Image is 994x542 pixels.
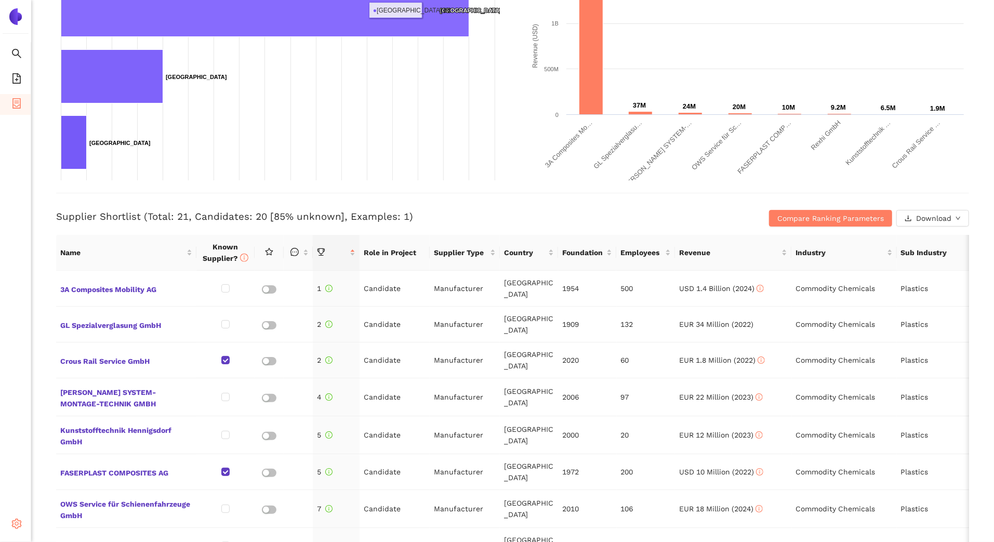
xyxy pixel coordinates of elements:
[679,320,753,328] span: EUR 34 Million (2022)
[203,243,248,262] span: Known Supplier?
[440,7,501,14] text: [GEOGRAPHIC_DATA]
[881,104,896,112] text: 6.5M
[679,505,763,513] span: EUR 18 Million (2024)
[809,119,842,152] text: Rexhi GmbH
[60,385,192,409] span: [PERSON_NAME] SYSTEM-MONTAGE-TECHNIK GMBH
[756,468,763,475] span: info-circle
[317,505,333,513] span: 7
[616,235,674,271] th: this column's title is Employees,this column is sortable
[430,490,500,528] td: Manufacturer
[56,235,196,271] th: this column's title is Name,this column is sortable
[11,515,22,536] span: setting
[679,431,763,439] span: EUR 12 Million (2023)
[844,119,892,167] text: Kunststofftechnik …
[500,307,558,342] td: [GEOGRAPHIC_DATA]
[562,247,604,258] span: Foundation
[756,393,763,401] span: info-circle
[317,356,333,364] span: 2
[317,248,325,256] span: trophy
[360,378,430,416] td: Candidate
[60,247,184,258] span: Name
[430,342,500,378] td: Manufacturer
[792,271,897,307] td: Commodity Chemicals
[769,210,892,227] button: Compare Ranking Parameters
[733,103,746,111] text: 20M
[930,104,945,112] text: 1.9M
[317,393,333,401] span: 4
[360,271,430,307] td: Candidate
[500,271,558,307] td: [GEOGRAPHIC_DATA]
[360,342,430,378] td: Candidate
[60,318,192,331] span: GL Spezialverglasung GmbH
[500,490,558,528] td: [GEOGRAPHIC_DATA]
[558,342,616,378] td: 2020
[500,454,558,490] td: [GEOGRAPHIC_DATA]
[11,95,22,115] span: container
[757,285,764,292] span: info-circle
[558,490,616,528] td: 2010
[592,119,643,170] text: GL Spezialverglasu…
[791,235,896,271] th: this column's title is Industry,this column is sortable
[792,490,897,528] td: Commodity Chemicals
[777,213,884,224] span: Compare Ranking Parameters
[500,416,558,454] td: [GEOGRAPHIC_DATA]
[317,431,333,439] span: 5
[500,378,558,416] td: [GEOGRAPHIC_DATA]
[11,70,22,90] span: file-add
[679,393,763,401] span: EUR 22 Million (2023)
[430,271,500,307] td: Manufacturer
[240,254,248,262] span: info-circle
[896,210,969,227] button: downloadDownloaddown
[430,454,500,490] td: Manufacturer
[736,119,792,176] text: FASERPLAST COMP…
[60,422,192,447] span: Kunststofftechnik Hennigsdorf GmbH
[360,235,430,271] th: Role in Project
[325,285,333,292] span: info-circle
[683,102,696,110] text: 24M
[360,307,430,342] td: Candidate
[555,112,558,118] text: 0
[617,307,675,342] td: 132
[756,431,763,439] span: info-circle
[956,216,961,222] span: down
[325,505,333,512] span: info-circle
[60,465,192,479] span: FASERPLAST COMPOSITES AG
[901,247,990,258] span: Sub Industry
[675,235,792,271] th: this column's title is Revenue,this column is sortable
[558,271,616,307] td: 1954
[325,321,333,328] span: info-circle
[325,468,333,475] span: info-circle
[558,454,616,490] td: 1972
[617,271,675,307] td: 500
[60,353,192,367] span: Crous Rail Service GmbH
[166,74,227,80] text: [GEOGRAPHIC_DATA]
[558,235,616,271] th: this column's title is Foundation,this column is sortable
[558,378,616,416] td: 2006
[890,119,941,170] text: Crous Rail Service …
[360,454,430,490] td: Candidate
[532,24,539,68] text: Revenue (USD)
[756,505,763,512] span: info-circle
[430,307,500,342] td: Manufacturer
[7,8,24,25] img: Logo
[551,20,558,27] text: 1B
[758,356,765,364] span: info-circle
[504,247,546,258] span: Country
[325,431,333,439] span: info-circle
[290,248,299,256] span: message
[60,282,192,295] span: 3A Composites Mobility AG
[792,342,897,378] td: Commodity Chemicals
[544,66,559,72] text: 500M
[617,454,675,490] td: 200
[679,468,763,476] span: USD 10 Million (2022)
[679,356,765,364] span: EUR 1.8 Million (2022)
[284,235,313,271] th: this column is sortable
[916,213,951,224] span: Download
[325,393,333,401] span: info-circle
[60,496,192,521] span: OWS Service für Schienenfahrzeuge GmbH
[792,454,897,490] td: Commodity Chemicals
[621,119,693,191] text: [PERSON_NAME] SYSTEM-…
[558,307,616,342] td: 1909
[430,235,500,271] th: this column's title is Supplier Type,this column is sortable
[430,378,500,416] td: Manufacturer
